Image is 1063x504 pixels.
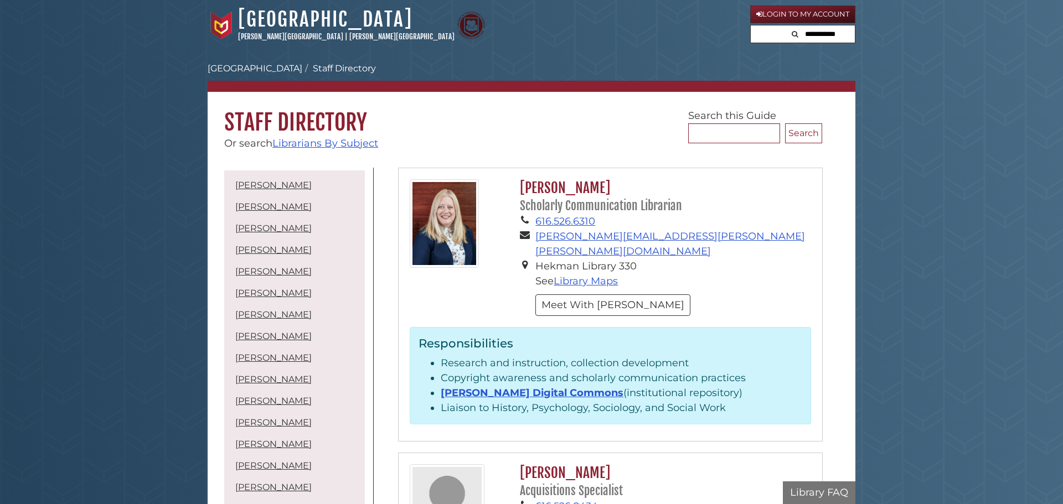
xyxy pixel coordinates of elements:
[783,481,855,504] button: Library FAQ
[441,371,802,386] li: Copyright awareness and scholarly communication practices
[208,62,855,92] nav: breadcrumb
[514,464,811,499] h2: [PERSON_NAME]
[235,482,312,492] a: [PERSON_NAME]
[535,294,690,316] button: Meet With [PERSON_NAME]
[224,137,378,149] span: Or search
[235,417,312,428] a: [PERSON_NAME]
[419,336,802,350] h3: Responsibilities
[235,266,312,277] a: [PERSON_NAME]
[235,223,312,233] a: [PERSON_NAME]
[520,199,682,213] small: Scholarly Communication Librarian
[235,331,312,341] a: [PERSON_NAME]
[235,201,312,212] a: [PERSON_NAME]
[313,63,376,74] a: Staff Directory
[520,484,623,498] small: Acquisitions Specialist
[535,215,595,227] a: 616.526.6310
[272,137,378,149] a: Librarians By Subject
[235,396,312,406] a: [PERSON_NAME]
[235,180,312,190] a: [PERSON_NAME]
[349,32,455,41] a: [PERSON_NAME][GEOGRAPHIC_DATA]
[441,356,802,371] li: Research and instruction, collection development
[785,123,822,143] button: Search
[441,387,623,399] a: [PERSON_NAME] Digital Commons
[235,309,312,320] a: [PERSON_NAME]
[514,179,811,214] h2: [PERSON_NAME]
[457,12,485,39] img: Calvin Theological Seminary
[792,30,798,38] i: Search
[788,25,802,40] button: Search
[441,386,802,401] li: (institutional repository)
[238,32,343,41] a: [PERSON_NAME][GEOGRAPHIC_DATA]
[235,245,312,255] a: [PERSON_NAME]
[208,92,855,136] h1: Staff Directory
[235,374,312,385] a: [PERSON_NAME]
[208,12,235,39] img: Calvin University
[554,275,618,287] a: Library Maps
[535,259,811,289] li: Hekman Library 330 See
[235,460,312,471] a: [PERSON_NAME]
[238,7,412,32] a: [GEOGRAPHIC_DATA]
[208,63,302,74] a: [GEOGRAPHIC_DATA]
[235,439,312,449] a: [PERSON_NAME]
[235,288,312,298] a: [PERSON_NAME]
[750,6,855,23] a: Login to My Account
[535,230,805,257] a: [PERSON_NAME][EMAIL_ADDRESS][PERSON_NAME][PERSON_NAME][DOMAIN_NAME]
[441,401,802,415] li: Liaison to History, Psychology, Sociology, and Social Work
[345,32,348,41] span: |
[410,179,479,268] img: gina_bolger_125x160.jpg
[235,352,312,363] a: [PERSON_NAME]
